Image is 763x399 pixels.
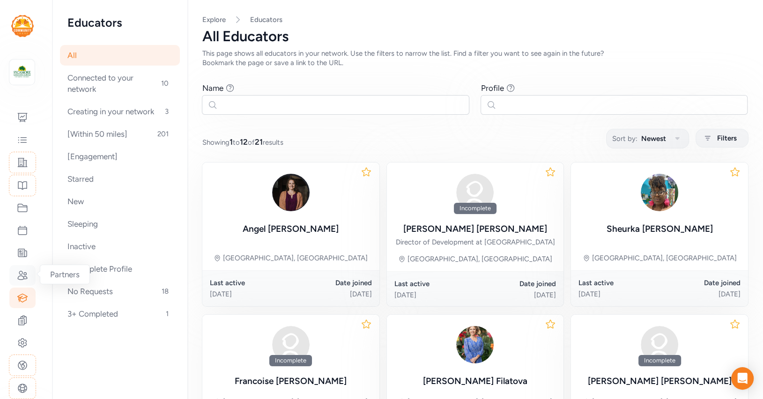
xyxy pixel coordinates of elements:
[606,129,689,148] button: Sort by:Newest
[60,67,180,99] div: Connected to your network
[60,214,180,234] div: Sleeping
[612,133,637,144] span: Sort by:
[423,375,527,388] div: [PERSON_NAME] Filatova
[60,169,180,189] div: Starred
[452,170,497,215] img: avatar38fbb18c.svg
[452,322,497,367] img: BAih1T6NQ2O6W3EF1KbM
[235,375,347,388] div: Francoise [PERSON_NAME]
[394,279,475,288] div: Last active
[395,237,555,247] div: Director of Development at [GEOGRAPHIC_DATA]
[638,355,681,366] div: Incomplete
[60,146,180,167] div: [Engagement]
[210,278,291,288] div: Last active
[291,278,372,288] div: Date joined
[60,236,180,257] div: Inactive
[202,136,283,148] span: Showing to of results
[641,133,666,144] span: Newest
[637,170,682,215] img: NGmbM94bT5aGzr1ya3N9
[731,367,754,390] div: Open Intercom Messenger
[161,106,172,117] span: 3
[243,222,339,236] div: Angel [PERSON_NAME]
[454,203,496,214] div: Incomplete
[250,15,282,24] a: Educators
[210,289,291,299] div: [DATE]
[578,278,659,288] div: Last active
[588,375,732,388] div: [PERSON_NAME] [PERSON_NAME]
[202,15,226,24] a: Explore
[475,279,556,288] div: Date joined
[403,222,547,236] div: [PERSON_NAME] [PERSON_NAME]
[67,15,172,30] h2: Educators
[230,137,233,147] span: 1
[202,28,748,45] div: All Educators
[60,303,180,324] div: 3+ Completed
[255,137,263,147] span: 21
[268,322,313,367] img: avatar38fbb18c.svg
[637,322,682,367] img: avatar38fbb18c.svg
[607,222,713,236] div: Sheurka [PERSON_NAME]
[578,289,659,299] div: [DATE]
[162,308,172,319] span: 1
[481,82,504,94] div: Profile
[60,45,180,66] div: All
[407,254,552,264] div: [GEOGRAPHIC_DATA], [GEOGRAPHIC_DATA]
[158,286,172,297] span: 18
[659,289,741,299] div: [DATE]
[154,128,172,140] span: 201
[11,15,34,37] img: logo
[12,62,32,82] img: logo
[394,290,475,300] div: [DATE]
[269,355,312,366] div: Incomplete
[60,281,180,302] div: No Requests
[157,78,172,89] span: 10
[60,259,180,279] div: Incomplete Profile
[717,133,737,144] span: Filters
[659,278,741,288] div: Date joined
[223,253,368,263] div: [GEOGRAPHIC_DATA], [GEOGRAPHIC_DATA]
[202,15,748,24] nav: Breadcrumb
[240,137,248,147] span: 12
[60,124,180,144] div: [Within 50 miles]
[291,289,372,299] div: [DATE]
[202,82,223,94] div: Name
[268,170,313,215] img: FioEmtQySGO3A1tLSfZr
[592,253,737,263] div: [GEOGRAPHIC_DATA], [GEOGRAPHIC_DATA]
[475,290,556,300] div: [DATE]
[60,101,180,122] div: Creating in your network
[60,191,180,212] div: New
[202,49,622,67] div: This page shows all educators in your network. Use the filters to narrow the list. Find a filter ...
